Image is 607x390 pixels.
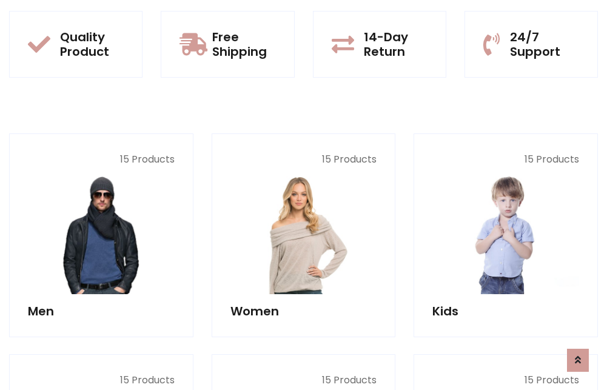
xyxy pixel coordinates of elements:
h5: 14-Day Return [364,30,428,59]
h5: Kids [432,304,579,318]
h5: Quality Product [60,30,124,59]
h5: Free Shipping [212,30,275,59]
p: 15 Products [28,152,175,167]
p: 15 Products [28,373,175,388]
h5: 24/7 Support [510,30,579,59]
p: 15 Products [432,152,579,167]
p: 15 Products [230,373,377,388]
p: 15 Products [230,152,377,167]
p: 15 Products [432,373,579,388]
h5: Women [230,304,377,318]
h5: Men [28,304,175,318]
